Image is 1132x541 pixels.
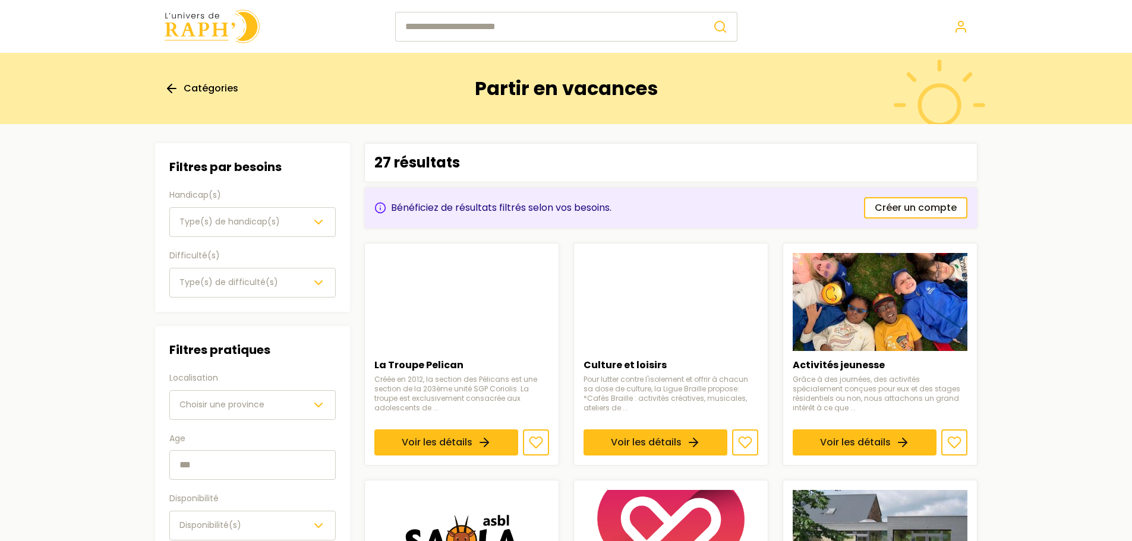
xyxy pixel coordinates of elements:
label: Age [169,432,336,446]
button: Disponibilité(s) [169,511,336,540]
button: Ajouter aux favoris [732,429,758,455]
button: Choisir une province [169,390,336,420]
span: Type(s) de handicap(s) [179,216,280,227]
button: Type(s) de handicap(s) [169,207,336,237]
a: Voir les détails [584,429,727,455]
h3: Filtres pratiques [169,340,336,359]
a: Voir les détails [374,429,518,455]
span: Catégories [184,81,238,96]
button: Ajouter aux favoris [941,429,967,455]
p: 27 résultats [374,153,460,172]
div: Bénéficiez de résultats filtrés selon vos besoins. [374,201,611,215]
h3: Filtres par besoins [169,157,336,176]
a: Catégories [165,81,238,96]
label: Difficulté(s) [169,249,336,263]
a: Voir les détails [793,429,936,455]
button: Rechercher [704,12,737,42]
label: Handicap(s) [169,188,336,203]
span: Créer un compte [875,201,957,215]
a: Créer un compte [864,197,967,219]
label: Localisation [169,371,336,385]
span: Disponibilité(s) [179,519,241,531]
span: Choisir une province [179,398,264,410]
h1: Partir en vacances [475,77,658,100]
label: Disponibilité [169,492,336,506]
img: Univers de Raph logo [165,10,260,43]
button: Type(s) de difficulté(s) [169,268,336,298]
button: Ajouter aux favoris [523,429,549,455]
a: Se connecter [954,20,968,34]
span: Type(s) de difficulté(s) [179,276,278,288]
